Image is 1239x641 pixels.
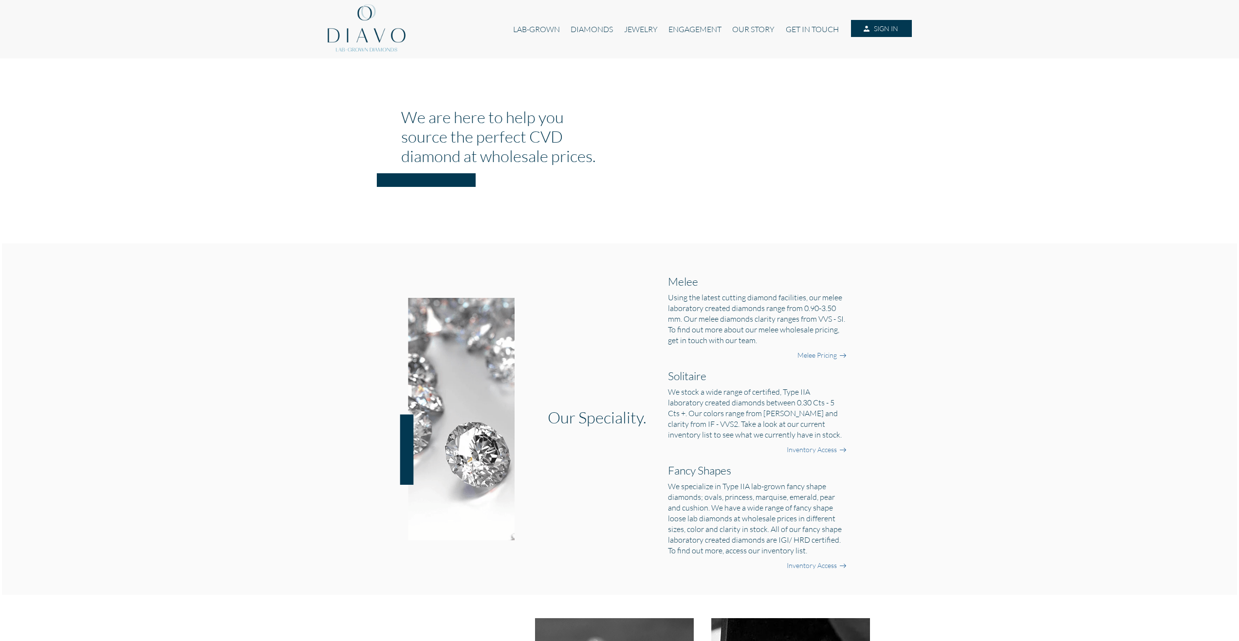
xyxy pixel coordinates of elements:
[851,20,911,37] a: SIGN IN
[668,463,847,477] h2: Fancy Shapes
[565,20,618,38] a: DIAMONDS
[401,107,612,165] h1: We are here to help you source the perfect CVD diamond at wholesale prices.
[839,446,847,454] img: right-arrow
[618,20,663,38] a: JEWELRY
[663,20,727,38] a: ENGAGEMENT
[780,20,844,38] a: GET IN TOUCH
[668,369,847,383] h2: Solitaire
[797,350,837,360] a: Melee Pricing
[548,407,651,427] h1: Our Speciality.
[787,445,837,455] a: Inventory Access
[668,386,847,440] h5: We stock a wide range of certified, Type IIA laboratory created diamonds between 0.30 Cts - 5 Cts...
[668,275,847,288] h2: Melee
[787,561,837,570] a: Inventory Access
[508,20,565,38] a: LAB-GROWN
[390,298,515,540] img: our-speciality
[668,292,847,346] h5: Using the latest cutting diamond facilities, our melee laboratory created diamonds range from 0.9...
[839,352,847,360] img: right-arrow
[668,481,847,556] h5: We specialize in Type IIA lab-grown fancy shape diamonds; ovals, princess, marquise, emerald, pea...
[839,562,847,570] img: right-arrow
[727,20,780,38] a: OUR STORY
